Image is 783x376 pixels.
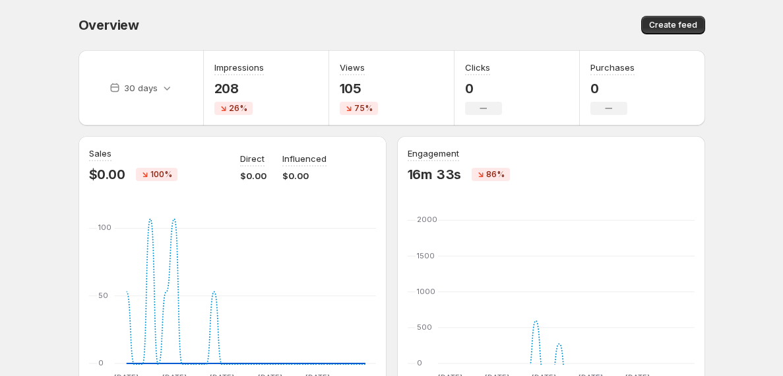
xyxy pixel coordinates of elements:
p: 0 [590,81,635,96]
p: $0.00 [89,167,125,182]
p: 30 days [124,81,158,94]
span: 100% [150,169,172,180]
p: 16m 33s [408,167,462,182]
button: Create feed [641,16,705,34]
span: 26% [229,103,247,114]
text: 1000 [417,287,435,296]
text: 100 [98,223,111,232]
span: Overview [78,17,139,33]
p: $0.00 [282,169,327,182]
text: 0 [98,358,104,367]
span: Create feed [649,20,697,30]
p: 105 [340,81,378,96]
p: 208 [214,81,264,96]
h3: Sales [89,147,111,160]
text: 500 [417,322,432,332]
text: 0 [417,358,422,367]
text: 50 [98,291,108,300]
span: 86% [486,169,505,180]
h3: Purchases [590,61,635,74]
p: 0 [465,81,502,96]
p: $0.00 [240,169,266,182]
h3: Views [340,61,365,74]
text: 1500 [417,251,435,260]
h3: Clicks [465,61,490,74]
p: Influenced [282,152,327,165]
h3: Engagement [408,147,459,160]
span: 75% [354,103,373,114]
p: Direct [240,152,265,165]
h3: Impressions [214,61,264,74]
text: 2000 [417,215,437,224]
